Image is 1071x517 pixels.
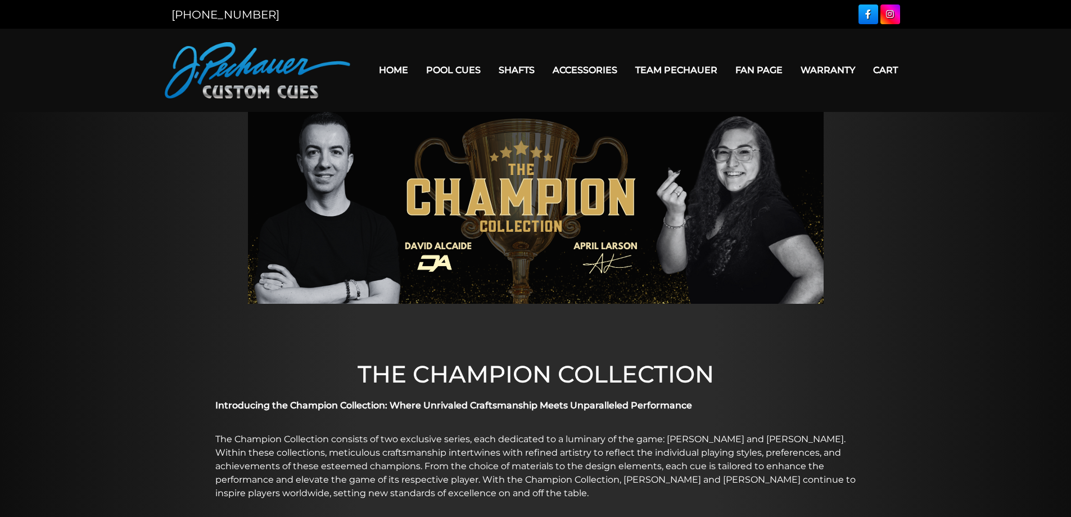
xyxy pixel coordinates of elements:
a: Team Pechauer [626,56,726,84]
a: Shafts [490,56,544,84]
p: The Champion Collection consists of two exclusive series, each dedicated to a luminary of the gam... [215,433,856,500]
a: Fan Page [726,56,792,84]
a: Cart [864,56,907,84]
a: Pool Cues [417,56,490,84]
img: Pechauer Custom Cues [165,42,350,98]
a: Accessories [544,56,626,84]
a: [PHONE_NUMBER] [171,8,279,21]
a: Warranty [792,56,864,84]
a: Home [370,56,417,84]
strong: Introducing the Champion Collection: Where Unrivaled Craftsmanship Meets Unparalleled Performance [215,400,692,411]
